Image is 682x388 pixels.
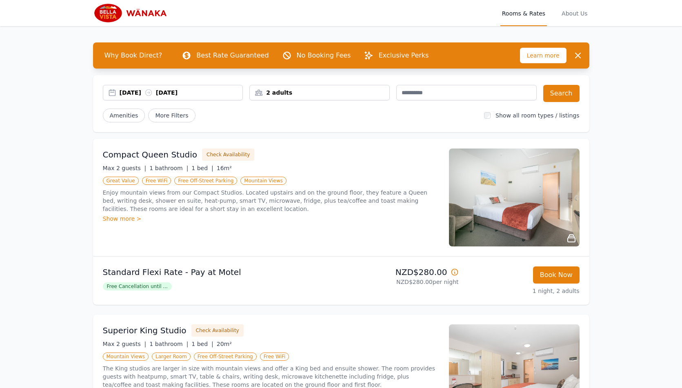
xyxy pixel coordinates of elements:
h3: Superior King Studio [103,325,187,336]
span: Free WiFi [142,177,171,185]
span: Max 2 guests | [103,341,147,347]
span: 1 bed | [191,165,213,171]
img: Bella Vista Wanaka [93,3,172,23]
p: Exclusive Perks [378,51,429,60]
span: Free Off-Street Parking [174,177,237,185]
p: Enjoy mountain views from our Compact Studios. Located upstairs and on the ground floor, they fea... [103,188,439,213]
label: Show all room types / listings [495,112,579,119]
span: Mountain Views [103,353,149,361]
span: 20m² [217,341,232,347]
p: NZD$280.00 per night [344,278,459,286]
span: Great Value [103,177,139,185]
span: Larger Room [152,353,191,361]
p: NZD$280.00 [344,266,459,278]
div: Show more > [103,215,439,223]
span: 1 bed | [191,341,213,347]
span: Mountain Views [240,177,286,185]
span: Free Off-Street Parking [194,353,257,361]
button: Book Now [533,266,580,284]
p: No Booking Fees [297,51,351,60]
h3: Compact Queen Studio [103,149,198,160]
span: More Filters [148,109,195,122]
div: [DATE] [DATE] [120,89,243,97]
span: Free Cancellation until ... [103,282,172,290]
div: 2 adults [250,89,389,97]
span: Max 2 guests | [103,165,147,171]
span: Free WiFi [260,353,289,361]
p: Standard Flexi Rate - Pay at Motel [103,266,338,278]
p: 1 night, 2 adults [465,287,580,295]
button: Check Availability [202,149,254,161]
span: 16m² [217,165,232,171]
span: Why Book Direct? [98,47,169,64]
span: 1 bathroom | [149,341,188,347]
span: Learn more [520,48,566,63]
button: Amenities [103,109,145,122]
p: Best Rate Guaranteed [196,51,269,60]
span: 1 bathroom | [149,165,188,171]
button: Search [543,85,580,102]
button: Check Availability [191,324,244,337]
